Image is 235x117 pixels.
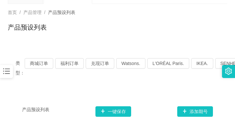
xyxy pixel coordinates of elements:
[225,68,232,75] i: 图标: setting
[48,10,75,15] span: 产品预设列表
[191,58,213,69] button: IKEA.
[19,10,21,15] span: /
[44,10,45,15] span: /
[8,10,17,15] span: 首页
[2,67,11,75] i: 图标: bars
[86,58,114,69] button: 兑现订单
[23,10,42,15] span: 产品管理
[116,58,145,69] button: Watsons.
[25,58,53,69] button: 商城订单
[147,58,189,69] button: L'ORÉAL Paris.
[22,106,49,117] span: 产品预设列表
[16,58,25,78] span: 类型：
[8,22,47,32] h1: 产品预设列表
[95,106,131,117] button: 图标: plus一键保存
[177,106,213,117] button: 图标: plus添加期号
[55,58,84,69] button: 福利订单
